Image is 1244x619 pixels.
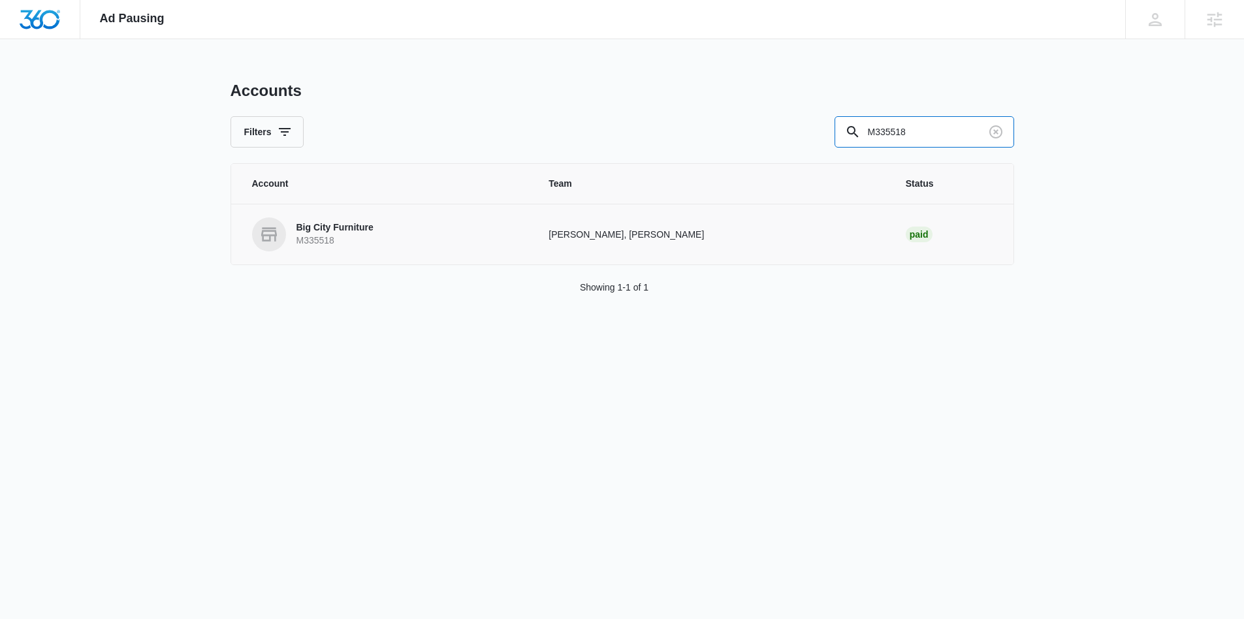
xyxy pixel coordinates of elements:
span: Account [252,177,518,191]
div: Paid [906,227,933,242]
p: Big City Furniture [296,221,374,234]
span: Ad Pausing [100,12,165,25]
h1: Accounts [231,81,302,101]
p: Showing 1-1 of 1 [580,281,648,294]
button: Filters [231,116,304,148]
span: Status [906,177,993,191]
a: Big City FurnitureM335518 [252,217,518,251]
p: M335518 [296,234,374,247]
button: Clear [985,121,1006,142]
span: Team [549,177,874,191]
input: Search By Account Number [835,116,1014,148]
p: [PERSON_NAME], [PERSON_NAME] [549,228,874,242]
